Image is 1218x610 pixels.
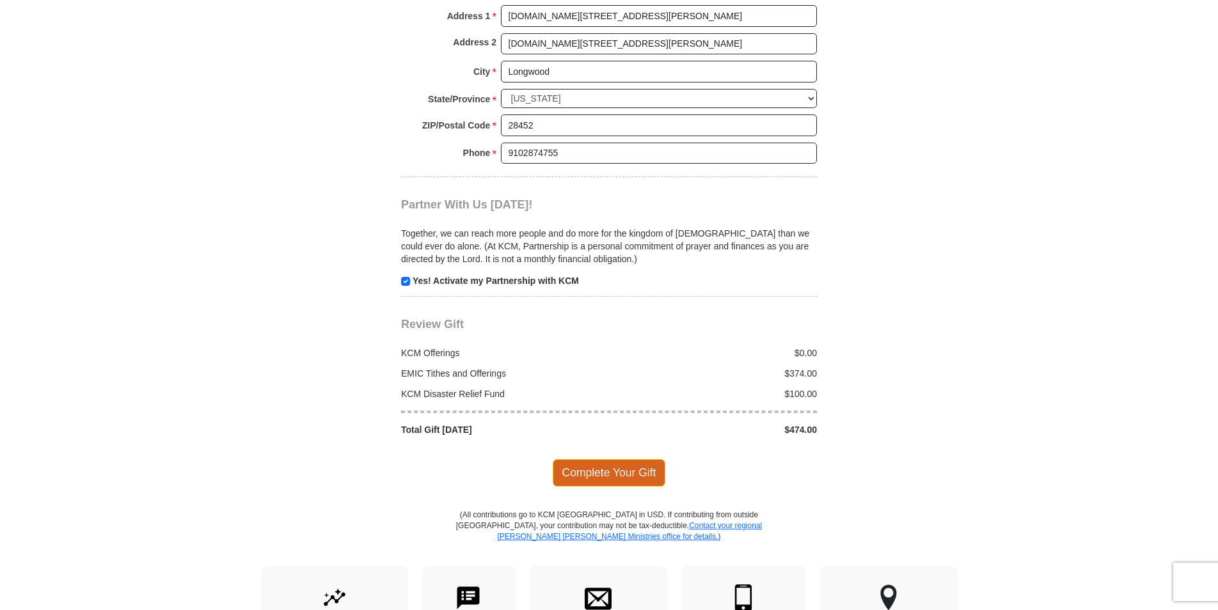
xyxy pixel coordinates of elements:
div: $100.00 [609,387,824,400]
strong: Yes! Activate my Partnership with KCM [413,276,579,286]
div: KCM Offerings [395,347,610,359]
strong: Phone [463,144,491,162]
div: $374.00 [609,367,824,380]
div: KCM Disaster Relief Fund [395,387,610,400]
span: Partner With Us [DATE]! [401,198,533,211]
strong: ZIP/Postal Code [422,116,491,134]
div: Total Gift [DATE] [395,423,610,436]
strong: City [473,63,490,81]
div: EMIC Tithes and Offerings [395,367,610,380]
strong: Address 2 [453,33,496,51]
span: Complete Your Gift [553,459,666,486]
div: $0.00 [609,347,824,359]
span: Review Gift [401,318,464,331]
div: $474.00 [609,423,824,436]
p: (All contributions go to KCM [GEOGRAPHIC_DATA] in USD. If contributing from outside [GEOGRAPHIC_D... [455,510,763,565]
p: Together, we can reach more people and do more for the kingdom of [DEMOGRAPHIC_DATA] than we coul... [401,227,817,265]
a: Contact your regional [PERSON_NAME] [PERSON_NAME] Ministries office for details. [497,521,762,541]
strong: State/Province [428,90,490,108]
strong: Address 1 [447,7,491,25]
